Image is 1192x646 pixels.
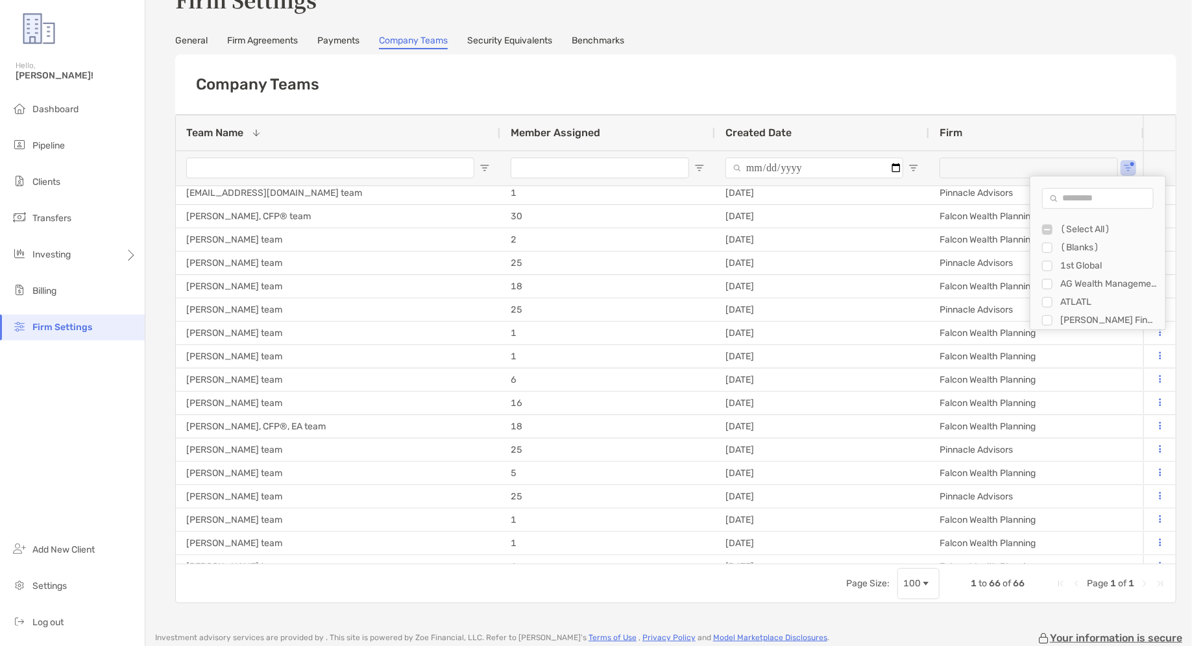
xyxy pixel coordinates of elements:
[1128,578,1134,589] span: 1
[12,614,27,629] img: logout icon
[715,345,929,368] div: [DATE]
[176,182,500,204] div: [EMAIL_ADDRESS][DOMAIN_NAME] team
[32,544,95,555] span: Add New Client
[1060,278,1158,289] div: AG Wealth Management, PLLC
[1003,578,1011,589] span: of
[929,298,1144,321] div: Pinnacle Advisors
[12,137,27,152] img: pipeline icon
[589,633,637,642] a: Terms of Use
[176,298,500,321] div: [PERSON_NAME] team
[500,485,715,508] div: 25
[12,577,27,593] img: settings icon
[176,555,500,578] div: [PERSON_NAME] team
[715,252,929,274] div: [DATE]
[940,126,962,139] span: Firm
[725,126,792,139] span: Created Date
[12,282,27,298] img: billing icon
[32,617,64,628] span: Log out
[500,275,715,298] div: 18
[500,345,715,368] div: 1
[725,158,903,178] input: Created Date Filter Input
[32,176,60,187] span: Clients
[175,35,208,49] a: General
[1071,579,1082,589] div: Previous Page
[511,126,600,139] span: Member Assigned
[227,35,298,49] a: Firm Agreements
[1060,296,1158,307] div: ATLATL
[155,633,829,643] p: Investment advisory services are provided by . This site is powered by Zoe Financial, LLC. Refer ...
[1056,579,1066,589] div: First Page
[176,532,500,555] div: [PERSON_NAME] team
[715,205,929,228] div: [DATE]
[500,298,715,321] div: 25
[467,35,552,49] a: Security Equivalents
[500,555,715,578] div: 6
[1060,315,1158,326] div: [PERSON_NAME] Financial
[500,462,715,484] div: 5
[12,209,27,225] img: transfers icon
[715,485,929,508] div: [DATE]
[32,213,71,224] span: Transfers
[1087,578,1108,589] span: Page
[176,508,500,531] div: [PERSON_NAME] team
[176,228,500,251] div: [PERSON_NAME] team
[713,633,827,642] a: Model Marketplace Disclosures
[715,322,929,344] div: [DATE]
[1123,163,1134,173] button: Open Filter Menu
[12,541,27,556] img: add_new_client icon
[1110,578,1116,589] span: 1
[897,568,940,599] div: Page Size
[32,322,92,333] span: Firm Settings
[929,415,1144,438] div: Falcon Wealth Planning
[32,285,56,296] span: Billing
[176,252,500,274] div: [PERSON_NAME] team
[16,5,62,52] img: Zoe Logo
[176,415,500,438] div: [PERSON_NAME], CFP®, EA team
[694,163,705,173] button: Open Filter Menu
[176,345,500,368] div: [PERSON_NAME] team
[903,578,921,589] div: 100
[929,345,1144,368] div: Falcon Wealth Planning
[846,578,890,589] div: Page Size:
[1060,224,1158,235] div: (Select All)
[929,532,1144,555] div: Falcon Wealth Planning
[317,35,359,49] a: Payments
[12,101,27,116] img: dashboard icon
[379,35,448,49] a: Company Teams
[176,462,500,484] div: [PERSON_NAME] team
[715,462,929,484] div: [DATE]
[500,392,715,414] div: 16
[176,368,500,391] div: [PERSON_NAME] team
[715,368,929,391] div: [DATE]
[500,252,715,274] div: 25
[500,508,715,531] div: 1
[500,532,715,555] div: 1
[715,275,929,298] div: [DATE]
[32,580,67,592] span: Settings
[715,415,929,438] div: [DATE]
[176,485,500,508] div: [PERSON_NAME] team
[929,438,1144,461] div: Pinnacle Advisors
[1042,188,1154,209] input: Search filter values
[929,555,1144,578] div: Falcon Wealth Planning
[1030,176,1166,330] div: Column Filter
[908,163,919,173] button: Open Filter Menu
[929,275,1144,298] div: Falcon Wealth Planning
[1155,579,1165,589] div: Last Page
[715,555,929,578] div: [DATE]
[1050,632,1182,644] p: Your information is secure
[511,158,689,178] input: Member Assigned Filter Input
[929,508,1144,531] div: Falcon Wealth Planning
[1060,260,1158,271] div: 1st Global
[979,578,987,589] span: to
[500,438,715,461] div: 25
[715,228,929,251] div: [DATE]
[929,368,1144,391] div: Falcon Wealth Planning
[176,322,500,344] div: [PERSON_NAME] team
[929,462,1144,484] div: Falcon Wealth Planning
[196,75,319,93] h5: Company Teams
[715,298,929,321] div: [DATE]
[12,173,27,189] img: clients icon
[715,182,929,204] div: [DATE]
[715,532,929,555] div: [DATE]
